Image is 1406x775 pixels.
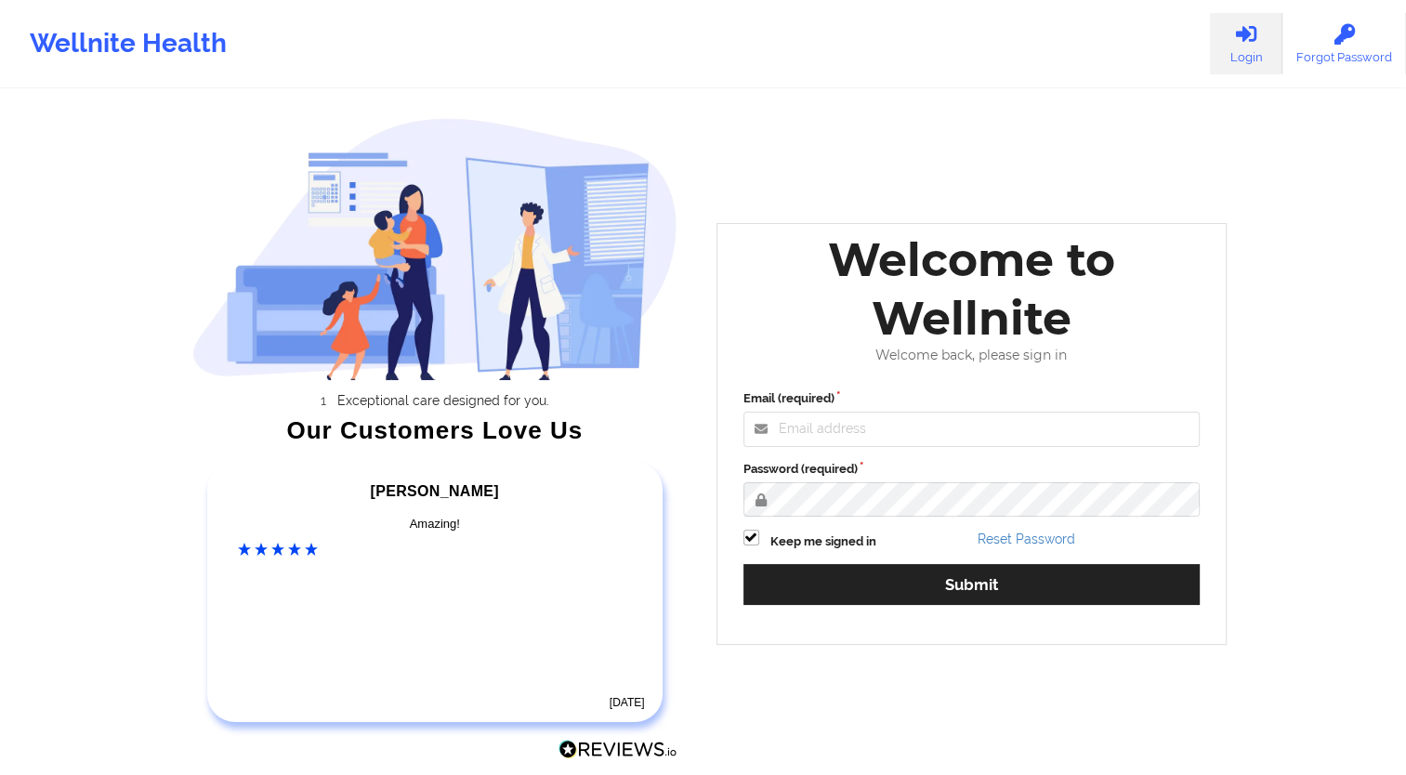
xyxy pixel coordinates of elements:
[371,483,499,499] span: [PERSON_NAME]
[978,532,1075,546] a: Reset Password
[558,740,677,759] img: Reviews.io Logo
[743,564,1201,604] button: Submit
[730,348,1214,363] div: Welcome back, please sign in
[743,389,1201,408] label: Email (required)
[192,117,677,380] img: wellnite-auth-hero_200.c722682e.png
[1282,13,1406,74] a: Forgot Password
[743,412,1201,447] input: Email address
[610,696,645,709] time: [DATE]
[558,740,677,764] a: Reviews.io Logo
[770,532,876,551] label: Keep me signed in
[1210,13,1282,74] a: Login
[730,230,1214,348] div: Welcome to Wellnite
[743,460,1201,479] label: Password (required)
[209,393,677,408] li: Exceptional care designed for you.
[192,421,677,440] div: Our Customers Love Us
[238,515,632,533] div: Amazing!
